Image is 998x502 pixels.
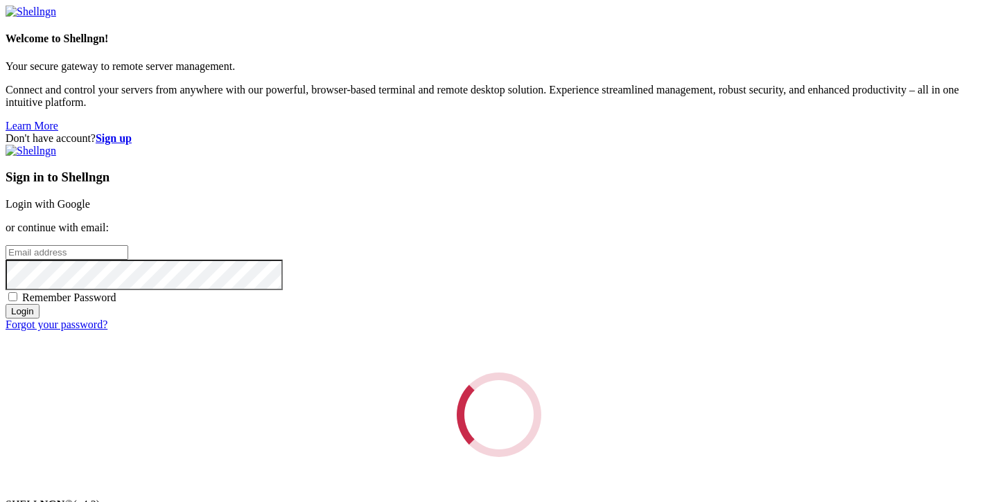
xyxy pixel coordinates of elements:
p: Connect and control your servers from anywhere with our powerful, browser-based terminal and remo... [6,84,992,109]
p: Your secure gateway to remote server management. [6,60,992,73]
h4: Welcome to Shellngn! [6,33,992,45]
p: or continue with email: [6,222,992,234]
h3: Sign in to Shellngn [6,170,992,185]
a: Learn More [6,120,58,132]
span: Remember Password [22,292,116,303]
div: Loading... [444,360,554,470]
a: Forgot your password? [6,319,107,330]
div: Don't have account? [6,132,992,145]
a: Sign up [96,132,132,144]
input: Login [6,304,40,319]
input: Email address [6,245,128,260]
a: Login with Google [6,198,90,210]
img: Shellngn [6,6,56,18]
input: Remember Password [8,292,17,301]
img: Shellngn [6,145,56,157]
